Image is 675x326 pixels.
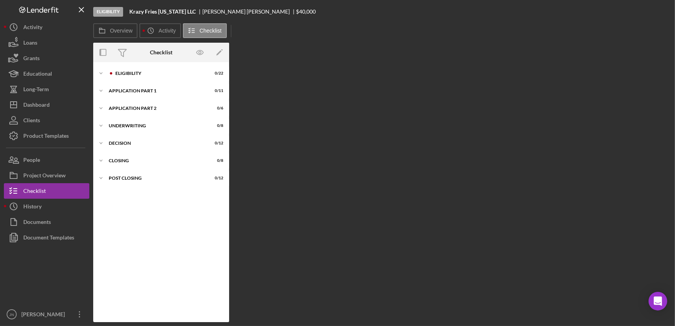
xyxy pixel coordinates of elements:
div: Project Overview [23,168,66,185]
button: Product Templates [4,128,89,144]
div: 0 / 22 [209,71,223,76]
button: Grants [4,50,89,66]
div: Document Templates [23,230,74,247]
button: Clients [4,113,89,128]
div: Checklist [150,49,172,55]
div: Eligibility [93,7,123,17]
button: Checklist [4,183,89,199]
div: Loans [23,35,37,52]
div: People [23,152,40,170]
button: Project Overview [4,168,89,183]
div: Documents [23,214,51,232]
button: People [4,152,89,168]
div: Grants [23,50,40,68]
button: Documents [4,214,89,230]
div: 0 / 8 [209,158,223,163]
b: Krazy Fries [US_STATE] LLC [129,9,196,15]
span: $40,000 [296,8,316,15]
div: 0 / 12 [209,141,223,146]
div: Checklist [23,183,46,201]
div: 0 / 12 [209,176,223,180]
div: 0 / 11 [209,88,223,93]
label: Overview [110,28,132,34]
div: Underwriting [109,123,204,128]
div: Product Templates [23,128,69,146]
button: Document Templates [4,230,89,245]
button: History [4,199,89,214]
div: Clients [23,113,40,130]
button: Educational [4,66,89,81]
div: [PERSON_NAME] [19,307,70,324]
div: 0 / 8 [209,123,223,128]
button: JN[PERSON_NAME] [4,307,89,322]
div: Eligibility [115,71,204,76]
button: Activity [139,23,181,38]
div: Educational [23,66,52,83]
button: Dashboard [4,97,89,113]
div: Application Part 2 [109,106,204,111]
div: Application Part 1 [109,88,204,93]
button: Overview [93,23,137,38]
div: Dashboard [23,97,50,114]
div: 0 / 6 [209,106,223,111]
div: Decision [109,141,204,146]
button: Activity [4,19,89,35]
div: Activity [23,19,42,37]
div: Post Closing [109,176,204,180]
button: Loans [4,35,89,50]
div: Open Intercom Messenger [649,292,667,310]
label: Activity [158,28,176,34]
text: JN [9,312,14,317]
button: Checklist [183,23,227,38]
div: Long-Term [23,81,49,99]
div: History [23,199,42,216]
div: [PERSON_NAME] [PERSON_NAME] [202,9,296,15]
button: Long-Term [4,81,89,97]
label: Checklist [200,28,222,34]
div: Closing [109,158,204,163]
